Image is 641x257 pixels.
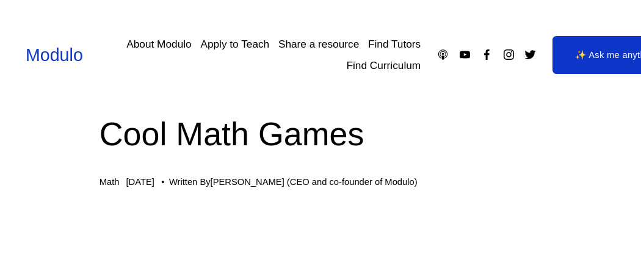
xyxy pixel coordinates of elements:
[524,48,537,61] a: Twitter
[502,48,515,61] a: Instagram
[480,48,493,61] a: Facebook
[126,177,154,187] span: [DATE]
[458,48,471,61] a: YouTube
[211,177,418,187] a: [PERSON_NAME] (CEO and co-founder of Modulo)
[100,111,542,157] h1: Cool Math Games
[346,55,421,76] a: Find Curriculum
[100,177,120,187] a: Math
[200,34,269,55] a: Apply to Teach
[126,34,191,55] a: About Modulo
[169,177,418,188] div: Written By
[436,48,449,61] a: Apple Podcasts
[26,45,83,65] a: Modulo
[278,34,359,55] a: Share a resource
[368,34,421,55] a: Find Tutors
